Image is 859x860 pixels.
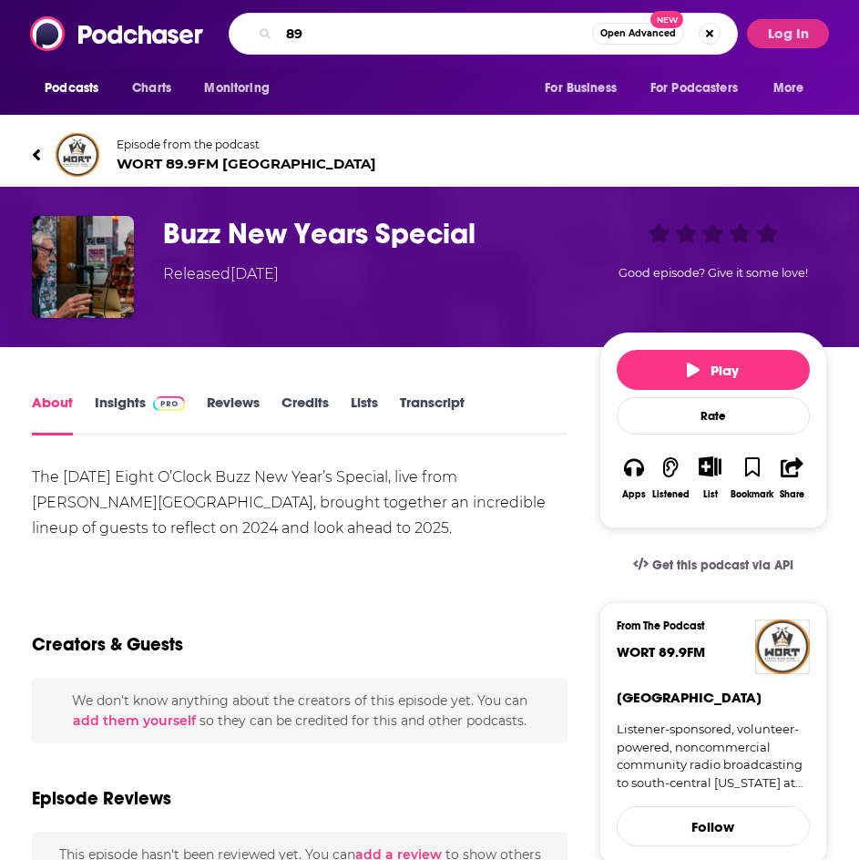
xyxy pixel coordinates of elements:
button: Open AdvancedNew [592,23,684,45]
a: Credits [281,394,329,435]
button: Show More Button [691,456,729,476]
span: Charts [132,76,171,101]
a: Charts [120,71,182,106]
button: Play [617,350,810,390]
button: Log In [747,19,829,48]
span: For Business [545,76,617,101]
span: Good episode? Give it some love! [619,266,808,280]
div: The [DATE] Eight O’Clock Buzz New Year’s Special, live from [PERSON_NAME][GEOGRAPHIC_DATA], broug... [32,465,568,541]
button: Follow [617,806,810,846]
input: Search podcasts, credits, & more... [279,19,592,48]
a: Listener-sponsored, volunteer-powered, noncommercial community radio broadcasting to south-centra... [617,721,810,792]
a: InsightsPodchaser Pro [95,394,185,435]
span: More [773,76,804,101]
button: Apps [617,445,651,511]
div: Search podcasts, credits, & more... [229,13,738,55]
span: Get this podcast via API [652,558,793,573]
div: Listened [652,489,690,500]
img: Buzz New Years Special [32,216,134,318]
a: WORT 89.9FM MadisonEpisode from the podcastWORT 89.9FM [GEOGRAPHIC_DATA] [32,133,827,177]
div: Show More ButtonList [690,445,730,511]
button: Share [774,445,809,511]
button: open menu [639,71,764,106]
button: open menu [32,71,122,106]
button: add them yourself [73,713,196,728]
h3: Episode Reviews [32,787,171,810]
button: open menu [191,71,292,106]
span: New [650,11,683,28]
span: Open Advanced [600,29,676,38]
a: Get this podcast via API [619,543,808,588]
button: Bookmark [730,445,774,511]
h1: Buzz New Years Special [163,216,592,251]
span: Monitoring [204,76,269,101]
div: Share [780,489,804,500]
span: Episode from the podcast [117,138,376,151]
a: Lists [351,394,378,435]
a: Transcript [400,394,465,435]
div: List [703,488,718,500]
img: WORT 89.9FM Madison [755,619,810,674]
span: We don't know anything about the creators of this episode yet . You can so they can be credited f... [72,692,527,729]
button: open menu [532,71,639,106]
div: Rate [617,397,810,435]
a: WORT 89.9FM Madison [617,643,762,706]
div: Bookmark [731,489,773,500]
span: Podcasts [45,76,98,101]
span: Play [687,362,739,379]
a: Reviews [207,394,260,435]
span: WORT 89.9FM [GEOGRAPHIC_DATA] [617,643,762,706]
a: About [32,394,73,435]
span: WORT 89.9FM [GEOGRAPHIC_DATA] [117,155,376,172]
img: Podchaser - Follow, Share and Rate Podcasts [30,16,205,51]
h3: From The Podcast [617,619,795,632]
img: Podchaser Pro [153,396,185,411]
button: open menu [761,71,827,106]
img: WORT 89.9FM Madison [56,133,99,177]
h2: Creators & Guests [32,633,183,656]
div: Apps [622,489,646,500]
button: Listened [651,445,690,511]
div: Released [DATE] [163,263,279,285]
span: For Podcasters [650,76,738,101]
